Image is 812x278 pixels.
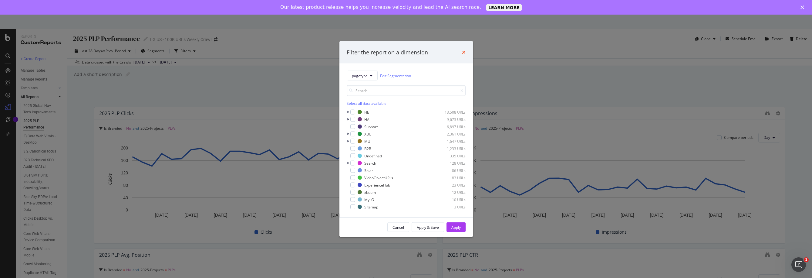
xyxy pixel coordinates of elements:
[800,5,807,9] div: Close
[364,109,369,115] div: HE
[23,36,54,40] div: Domain Overview
[412,222,444,232] button: Apply & Save
[436,190,466,195] div: 12 URLs
[60,35,65,40] img: tab_keywords_by_traffic_grey.svg
[364,131,372,136] div: XBU
[436,168,466,173] div: 86 URLs
[280,4,481,10] div: Our latest product release helps you increase velocity and lead the AI search race.
[364,197,374,202] div: MyLG
[436,160,466,166] div: 128 URLs
[436,139,466,144] div: 1,647 URLs
[791,257,806,272] iframe: Intercom live chat
[446,222,466,232] button: Apply
[16,16,67,21] div: Domain: [DOMAIN_NAME]
[364,153,382,158] div: Undefined
[436,146,466,151] div: 1,233 URLs
[436,197,466,202] div: 10 URLs
[364,124,378,129] div: Support
[364,146,371,151] div: B2B
[364,139,370,144] div: MU
[462,48,466,56] div: times
[339,41,473,237] div: modal
[347,85,466,96] input: Search
[436,131,466,136] div: 2,361 URLs
[347,101,466,106] div: Select all data available
[364,175,393,180] div: VideoObjectURLs
[436,182,466,187] div: 23 URLs
[436,117,466,122] div: 9,673 URLs
[436,175,466,180] div: 83 URLs
[436,153,466,158] div: 335 URLs
[417,225,439,230] div: Apply & Save
[486,4,522,11] a: LEARN MORE
[380,72,411,79] a: Edit Segmentation
[364,204,378,209] div: Sitemap
[364,168,373,173] div: Solar
[10,16,15,21] img: website_grey.svg
[364,117,369,122] div: HA
[436,124,466,129] div: 6,897 URLs
[364,160,376,166] div: Search
[436,109,466,115] div: 13,508 URLs
[16,35,21,40] img: tab_domain_overview_orange.svg
[347,48,428,56] div: Filter the report on a dimension
[67,36,102,40] div: Keywords by Traffic
[364,182,390,187] div: ExperienceHub
[393,225,404,230] div: Cancel
[364,190,376,195] div: xboom
[387,222,409,232] button: Cancel
[451,225,461,230] div: Apply
[10,10,15,15] img: logo_orange.svg
[17,10,30,15] div: v 4.0.25
[436,204,466,209] div: 3 URLs
[352,73,368,78] span: pagetype
[347,71,378,81] button: pagetype
[804,257,809,262] span: 1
